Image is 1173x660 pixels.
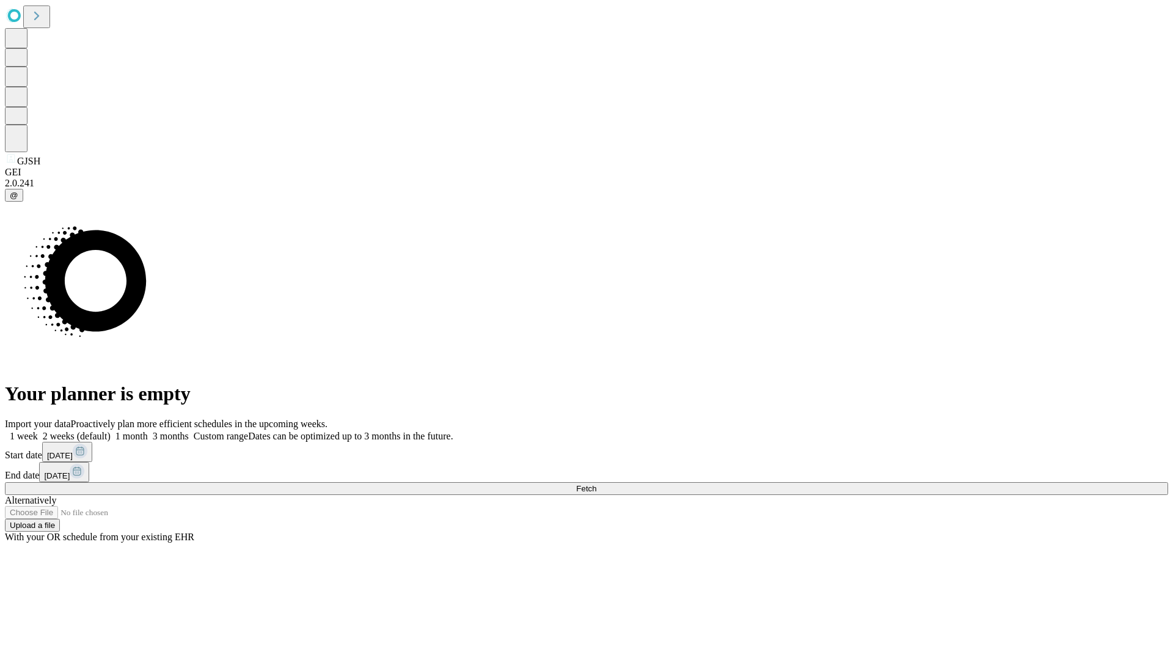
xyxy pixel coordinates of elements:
span: [DATE] [47,451,73,460]
span: 1 month [115,431,148,441]
button: [DATE] [39,462,89,482]
h1: Your planner is empty [5,383,1168,405]
button: Upload a file [5,519,60,532]
button: [DATE] [42,442,92,462]
span: 1 week [10,431,38,441]
span: Custom range [194,431,248,441]
span: Fetch [576,484,596,493]
span: 2 weeks (default) [43,431,111,441]
span: Dates can be optimized up to 3 months in the future. [248,431,453,441]
span: With your OR schedule from your existing EHR [5,532,194,542]
button: Fetch [5,482,1168,495]
span: GJSH [17,156,40,166]
div: End date [5,462,1168,482]
div: GEI [5,167,1168,178]
span: @ [10,191,18,200]
span: Alternatively [5,495,56,505]
div: 2.0.241 [5,178,1168,189]
div: Start date [5,442,1168,462]
span: Proactively plan more efficient schedules in the upcoming weeks. [71,419,327,429]
span: 3 months [153,431,189,441]
span: [DATE] [44,471,70,480]
span: Import your data [5,419,71,429]
button: @ [5,189,23,202]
